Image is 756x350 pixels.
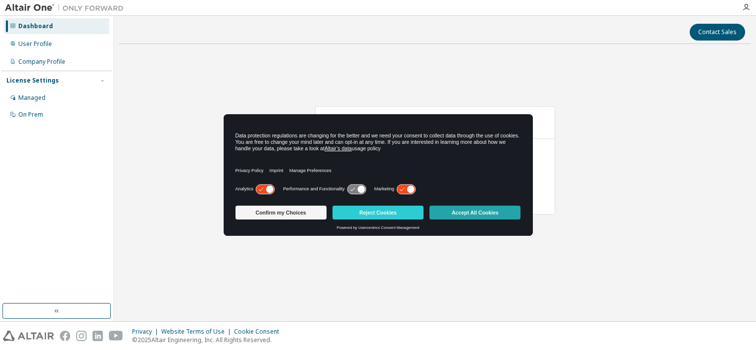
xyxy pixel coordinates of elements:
img: linkedin.svg [93,331,103,341]
div: Dashboard [18,22,53,30]
div: Cookie Consent [234,328,285,336]
img: youtube.svg [109,331,123,341]
img: facebook.svg [60,331,70,341]
div: Website Terms of Use [161,328,234,336]
div: User Profile [18,40,52,48]
button: Contact Sales [690,24,745,41]
div: Managed [18,94,46,102]
span: AU Mechanical Engineer [322,112,405,122]
div: Privacy [132,328,161,336]
img: altair_logo.svg [3,331,54,341]
img: Altair One [5,3,129,13]
div: Company Profile [18,58,65,66]
img: instagram.svg [76,331,87,341]
p: © 2025 Altair Engineering, Inc. All Rights Reserved. [132,336,285,344]
div: License Settings [6,77,59,85]
div: On Prem [18,111,43,119]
